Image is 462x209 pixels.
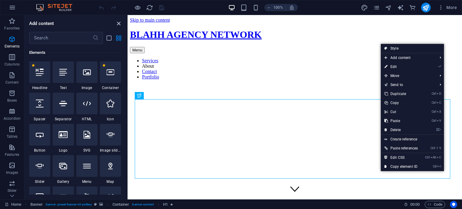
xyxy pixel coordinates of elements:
div: Button [29,124,50,153]
span: . banner-content [131,201,153,208]
a: CtrlAltCEdit CSS [381,153,421,162]
i: Publish [422,4,429,11]
div: Container [100,61,121,90]
p: Columns [5,62,20,67]
i: This element is a customizable preset [94,203,97,206]
span: Button [29,148,50,153]
h6: Elements [29,49,121,56]
i: Ctrl [425,155,430,159]
a: CtrlCCopy [381,98,421,107]
button: design [361,4,368,11]
a: CtrlICopy element ID [381,162,421,171]
div: HTML [76,93,97,121]
p: Slider [8,188,17,193]
i: ⇧ [436,146,439,150]
i: Ctrl [432,92,436,96]
span: Separator [53,117,74,121]
i: Ctrl [432,110,436,114]
a: Click to cancel selection. Double-click to open Pages [5,201,21,208]
span: Container [100,85,121,90]
p: Tables [7,134,17,139]
div: Headline [29,61,50,90]
button: More [436,3,459,12]
a: CtrlXCut [381,107,421,116]
i: V [437,119,441,123]
p: Images [6,170,18,175]
button: navigator [385,4,392,11]
div: Separator [53,93,74,121]
a: CtrlVPaste [381,116,421,125]
span: . banner .preset-banner-v3-pottery [45,201,92,208]
a: Ctrl⇧VPaste references [381,144,421,153]
p: Elements [5,44,20,49]
span: Text [53,85,74,90]
a: ⌦Delete [381,125,421,134]
button: Usercentrics [450,201,457,208]
span: Headline [29,85,50,90]
button: grid-view [115,34,122,41]
button: list-view [105,34,112,41]
p: Content [5,80,19,85]
i: X [437,110,441,114]
span: Slider [29,179,50,184]
button: text_generator [397,4,404,11]
button: Code [425,201,445,208]
i: ⌦ [436,128,441,132]
i: Reload page [146,4,153,11]
span: Code [427,201,442,208]
i: I [438,164,441,168]
button: 100% [264,4,286,11]
p: Features [5,152,19,157]
p: Accordion [4,116,20,121]
span: Click to select. Double-click to edit [112,201,129,208]
div: Slider [29,155,50,184]
i: Ctrl [430,146,435,150]
span: Gallery [53,179,74,184]
div: Icon [100,93,121,121]
a: Skip to main content [2,2,42,8]
span: Remove from favorites [102,64,106,67]
button: publish [421,3,431,12]
h6: Session time [404,201,420,208]
i: Pages (Ctrl+Alt+S) [373,4,380,11]
span: Remove from favorites [32,64,35,67]
span: Icon [100,117,121,121]
div: Text [53,61,74,90]
span: Logo [53,148,74,153]
button: commerce [409,4,416,11]
i: Navigator [385,4,392,11]
i: Ctrl [432,119,436,123]
span: Spacer [29,117,50,121]
div: Logo [53,124,74,153]
p: Boxes [7,98,17,103]
button: close panel [115,20,122,27]
a: CtrlDDuplicate [381,89,421,98]
div: Image slider [100,124,121,153]
i: On resize automatically adjust zoom level to fit chosen device. [289,5,294,10]
h6: Add content [29,20,54,27]
span: More [438,5,457,11]
nav: breadcrumb [30,201,173,208]
div: Image [76,61,97,90]
i: V [439,146,441,150]
span: Click to select. Double-click to edit [163,201,168,208]
span: Image slider [100,148,121,153]
span: Map [100,179,121,184]
span: 00 00 [410,201,420,208]
i: C [437,155,441,159]
i: C [437,101,441,105]
div: SVG [76,124,97,153]
span: HTML [76,117,97,121]
a: Style [381,44,444,53]
span: Move [381,71,435,80]
a: Send to [381,80,435,89]
i: Alt [430,155,436,159]
button: reload [146,4,153,11]
img: Editor Logo [35,4,80,11]
a: Create reference [381,135,444,144]
i: Element contains an animation [170,203,173,206]
span: Image [76,85,97,90]
i: D [437,92,441,96]
i: Commerce [409,4,416,11]
span: SVG [76,148,97,153]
